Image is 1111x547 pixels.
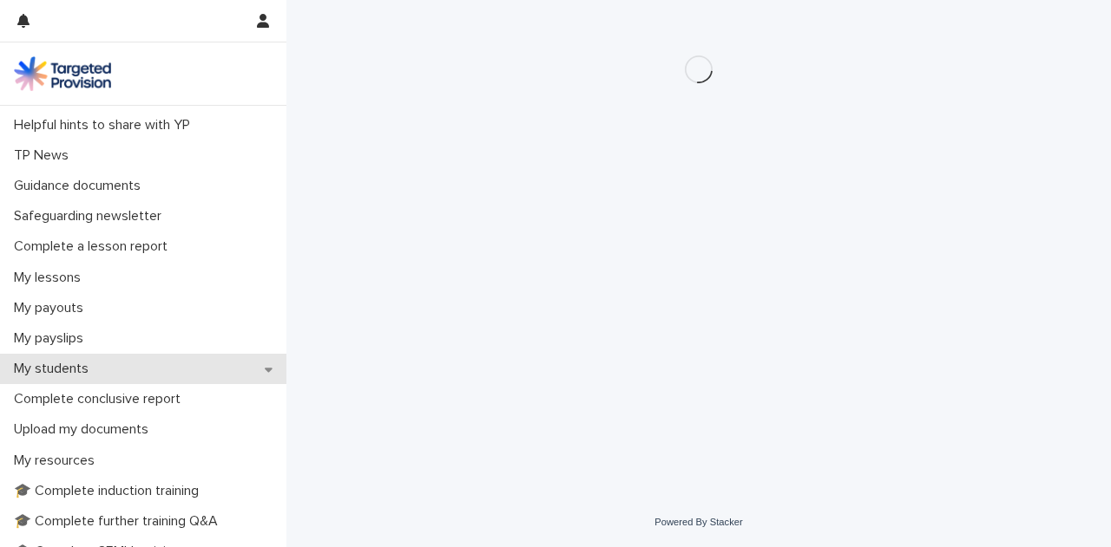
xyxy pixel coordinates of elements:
[7,300,97,316] p: My payouts
[7,483,213,499] p: 🎓 Complete induction training
[7,208,175,225] p: Safeguarding newsletter
[7,117,204,133] p: Helpful hints to share with YP
[7,147,82,164] p: TP News
[7,453,108,469] p: My resources
[7,330,97,347] p: My payslips
[7,178,154,194] p: Guidance documents
[654,517,742,527] a: Powered By Stacker
[7,421,162,438] p: Upload my documents
[14,56,111,91] img: M5nRWzHhSzIhMunXDL62
[7,361,102,377] p: My students
[7,238,181,255] p: Complete a lesson report
[7,270,95,286] p: My lessons
[7,513,232,530] p: 🎓 Complete further training Q&A
[7,391,194,407] p: Complete conclusive report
